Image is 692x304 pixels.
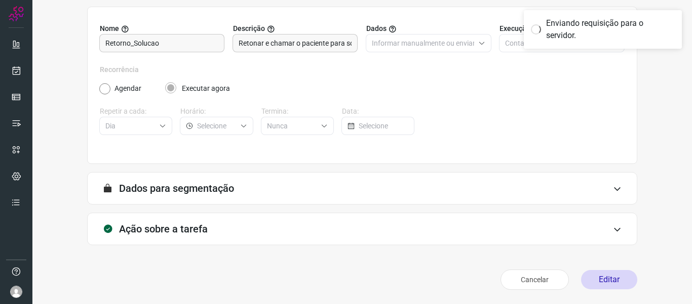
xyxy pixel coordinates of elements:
[261,106,334,117] label: Termina:
[342,106,414,117] label: Data:
[197,117,236,134] input: Selecione
[359,117,408,134] input: Selecione
[100,23,119,34] span: Nome
[100,106,172,117] label: Repetir a cada:
[499,23,530,34] span: Execução
[100,64,625,75] label: Recorrência
[546,17,675,42] div: Enviando requisição para o servidor.
[10,286,22,298] img: avatar-user-boy.jpg
[267,117,317,134] input: Selecione
[233,23,265,34] span: Descrição
[366,23,387,34] span: Dados
[372,35,474,52] input: Selecione o tipo de envio
[114,83,141,94] label: Agendar
[9,6,24,21] img: Logo
[182,83,230,94] label: Executar agora
[581,270,637,289] button: Editar
[505,35,607,52] input: Selecione o tipo de envio
[105,35,218,52] input: Digite o nome para a sua tarefa.
[501,269,569,290] button: Cancelar
[239,35,352,52] input: Forneça uma breve descrição da sua tarefa.
[119,223,208,235] h3: Ação sobre a tarefa
[180,106,253,117] label: Horário:
[119,182,234,194] h3: Dados para segmentação
[105,117,155,134] input: Selecione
